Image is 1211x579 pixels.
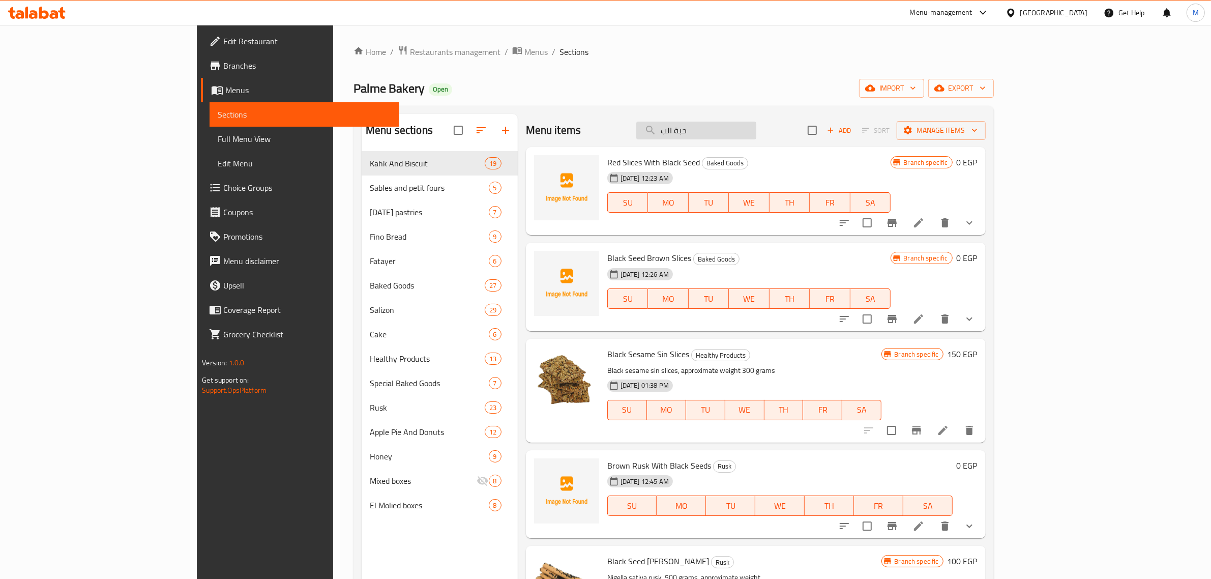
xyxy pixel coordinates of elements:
[559,46,588,58] span: Sections
[362,200,518,224] div: [DATE] pastries7
[612,402,643,417] span: SU
[807,402,838,417] span: FR
[362,493,518,517] div: El Molied boxes8
[370,230,489,243] div: Fino Bread
[693,253,740,265] div: Baked Goods
[489,476,501,486] span: 8
[489,377,501,389] div: items
[607,346,689,362] span: Black Sesame Sin Slices
[689,192,729,213] button: TU
[370,353,485,365] div: Healthy Products
[362,371,518,395] div: Special Baked Goods7
[957,514,982,538] button: show more
[957,307,982,331] button: show more
[489,450,501,462] div: items
[370,304,485,316] span: Salizon
[485,426,501,438] div: items
[370,182,489,194] span: Sables and petit fours
[607,155,700,170] span: Red Slices With Black Seed
[963,313,976,325] svg: Show Choices
[489,183,501,193] span: 5
[552,46,555,58] li: /
[223,304,391,316] span: Coverage Report
[489,182,501,194] div: items
[410,46,500,58] span: Restaurants management
[223,206,391,218] span: Coupons
[805,496,854,516] button: TH
[651,402,682,417] span: MO
[362,322,518,346] div: Cake6
[803,400,842,420] button: FR
[706,496,755,516] button: TU
[1193,7,1199,18] span: M
[725,400,764,420] button: WE
[755,496,805,516] button: WE
[489,328,501,340] div: items
[362,469,518,493] div: Mixed boxes8
[855,123,897,138] span: Select section first
[362,224,518,249] div: Fino Bread9
[210,127,399,151] a: Full Menu View
[370,157,485,169] span: Kahk And Biscuit
[223,230,391,243] span: Promotions
[856,308,878,330] span: Select to update
[370,279,485,292] span: Baked Goods
[880,307,904,331] button: Branch-specific-item
[867,82,916,95] span: import
[733,292,765,306] span: WE
[881,420,902,441] span: Select to update
[764,400,804,420] button: TH
[912,313,925,325] a: Edit menu item
[370,499,489,511] span: El Molied boxes
[201,298,399,322] a: Coverage Report
[842,400,881,420] button: SA
[362,151,518,176] div: Kahk And Biscuit19
[201,224,399,249] a: Promotions
[485,281,500,291] span: 27
[370,255,489,267] span: Fatayer
[489,501,501,510] span: 8
[485,403,500,413] span: 23
[469,118,493,142] span: Sort sections
[485,401,501,414] div: items
[223,60,391,72] span: Branches
[362,273,518,298] div: Baked Goods27
[223,182,391,194] span: Choice Groups
[362,249,518,273] div: Fatayer6
[362,395,518,420] div: Rusk23
[692,350,750,361] span: Healthy Products
[904,418,929,443] button: Branch-specific-item
[489,256,501,266] span: 6
[485,354,500,364] span: 13
[448,120,469,141] span: Select all sections
[957,458,978,473] h6: 0 EGP
[711,556,734,568] div: Rusk
[858,499,899,513] span: FR
[607,364,882,377] p: Black sesame sin slices, approximate weight 300 grams
[223,35,391,47] span: Edit Restaurant
[353,45,994,59] nav: breadcrumb
[505,46,508,58] li: /
[370,401,485,414] span: Rusk
[652,195,685,210] span: MO
[616,173,673,183] span: [DATE] 12:23 AM
[201,53,399,78] a: Branches
[612,292,644,306] span: SU
[823,123,855,138] span: Add item
[489,499,501,511] div: items
[854,195,887,210] span: SA
[854,292,887,306] span: SA
[485,427,500,437] span: 12
[534,458,599,524] img: Brown Rusk With Black Seeds
[201,176,399,200] a: Choice Groups
[607,250,691,266] span: Black Seed Brown Slices
[485,159,500,168] span: 19
[370,377,489,389] span: Special Baked Goods
[702,157,748,169] span: Baked Goods
[729,288,770,309] button: WE
[607,288,648,309] button: SU
[928,79,994,98] button: export
[370,328,489,340] div: Cake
